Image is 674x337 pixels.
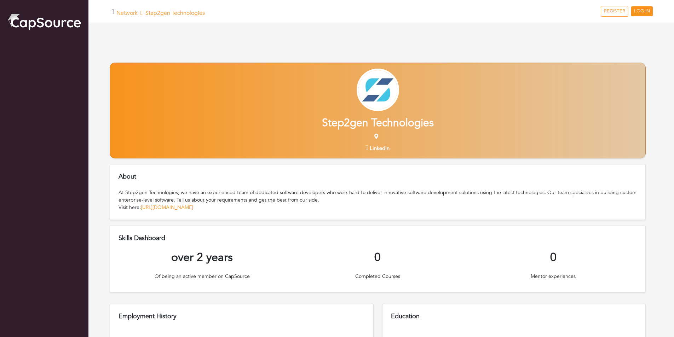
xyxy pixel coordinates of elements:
[357,69,399,111] img: logo.jpg
[119,189,637,211] div: At Step2gen Technologies, we have an experienced team of dedicated software developers who work h...
[116,10,205,17] h5: Step2gen Technologies
[116,9,138,17] a: Network
[470,251,637,264] h5: 0
[7,12,81,31] img: cap_logo.png
[470,273,637,280] p: Mentor experiences
[391,313,637,320] h5: Education
[631,6,653,16] a: LOG IN
[294,251,461,264] h5: 0
[141,204,193,211] a: [URL][DOMAIN_NAME]
[119,313,365,320] h5: Employment History
[119,251,286,264] h5: over 2 years
[110,117,645,129] h2: Step2gen Technologies
[366,145,390,152] a: Linkedin
[119,234,637,242] h5: Skills Dashboard
[294,273,461,280] p: Completed Courses
[119,273,286,280] p: Of being an active member on CapSource
[601,6,628,17] a: REGISTER
[370,145,390,152] span: Linkedin
[119,173,637,181] h5: About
